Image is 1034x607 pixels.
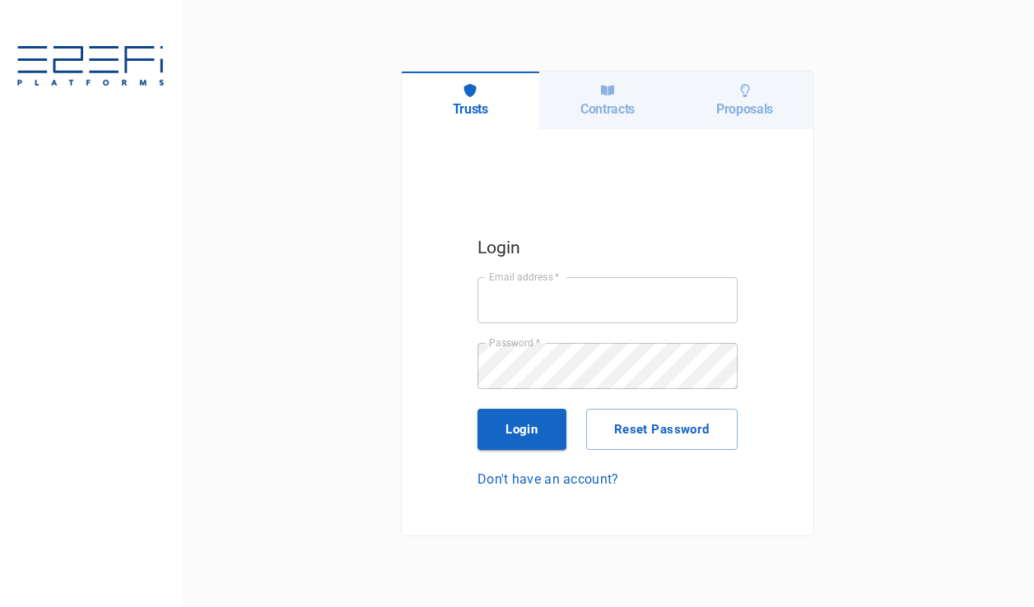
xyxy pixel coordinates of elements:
button: Login [477,409,566,450]
h5: Login [477,234,738,262]
h6: Trusts [453,101,488,117]
img: E2EFiPLATFORMS-7f06cbf9.svg [16,46,165,89]
label: Password [489,336,540,350]
a: Don't have an account? [477,470,738,489]
button: Reset Password [586,409,738,450]
label: Email address [489,270,560,284]
h6: Contracts [580,101,635,117]
h6: Proposals [716,101,773,117]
